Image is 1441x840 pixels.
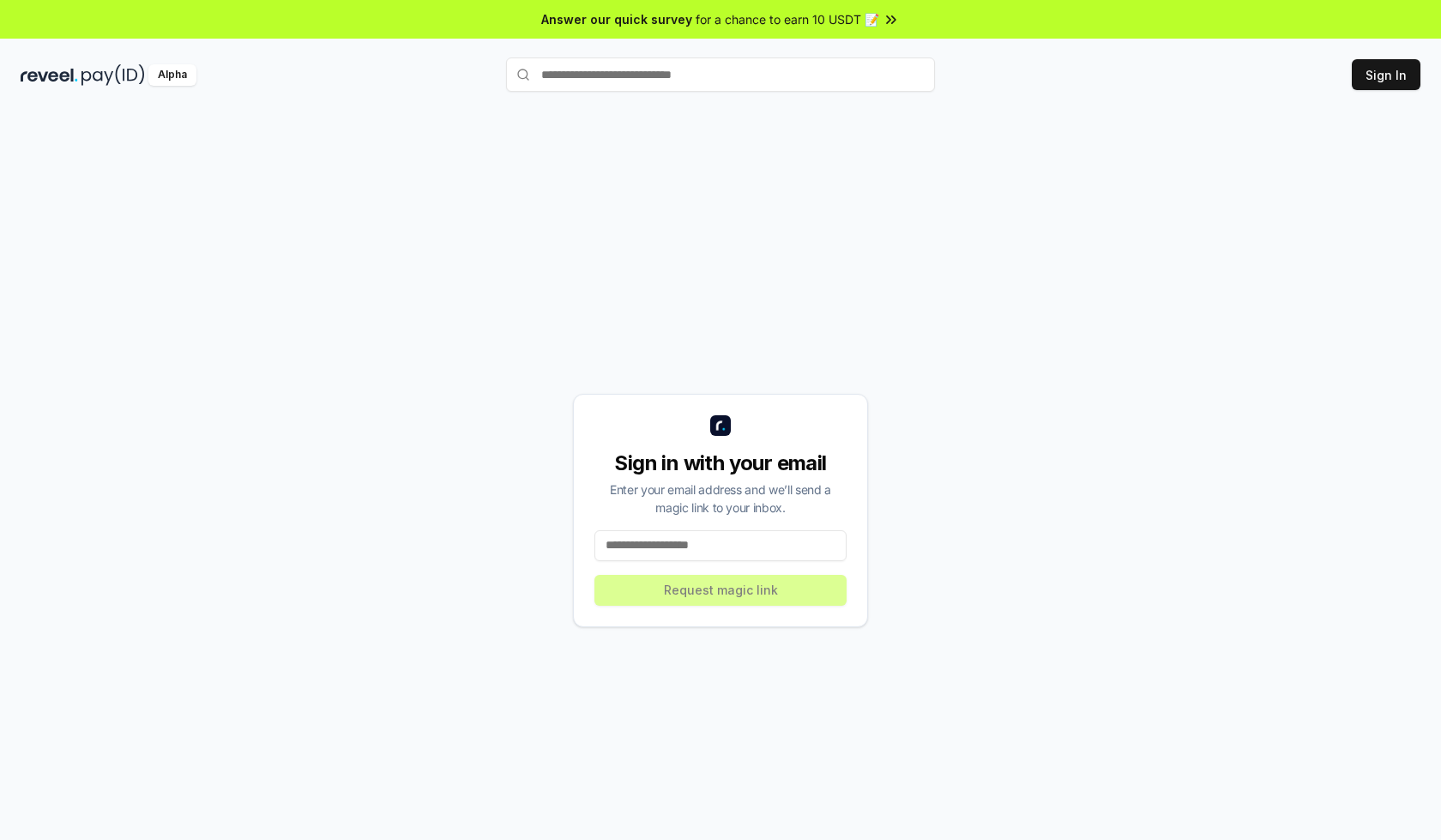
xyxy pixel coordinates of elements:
[1352,59,1420,90] button: Sign In
[148,64,196,86] div: Alpha
[594,450,847,477] div: Sign in with your email
[21,64,78,86] img: reveel_dark
[710,415,731,436] img: logo_small
[696,10,879,28] span: for a chance to earn 10 USDT 📝
[541,10,692,28] span: Answer our quick survey
[81,64,145,86] img: pay_id
[594,480,847,517] div: Enter your email address and we’ll send a magic link to your inbox.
